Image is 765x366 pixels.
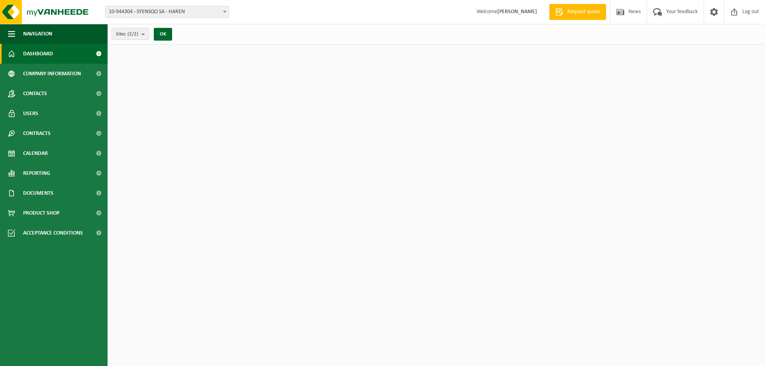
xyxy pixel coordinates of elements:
[112,28,149,40] button: Sites(2/2)
[23,123,51,143] span: Contracts
[23,143,48,163] span: Calendar
[127,31,138,37] count: (2/2)
[23,223,83,243] span: Acceptance conditions
[23,64,81,84] span: Company information
[549,4,606,20] a: Request quote
[23,183,53,203] span: Documents
[23,84,47,104] span: Contacts
[497,9,537,15] strong: [PERSON_NAME]
[116,28,138,40] span: Sites
[23,163,50,183] span: Reporting
[106,6,229,18] span: 10-944304 - SYENSQO SA - HAREN
[154,28,172,41] button: OK
[23,44,53,64] span: Dashboard
[105,6,229,18] span: 10-944304 - SYENSQO SA - HAREN
[23,24,52,44] span: Navigation
[565,8,602,16] span: Request quote
[23,203,59,223] span: Product Shop
[23,104,38,123] span: Users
